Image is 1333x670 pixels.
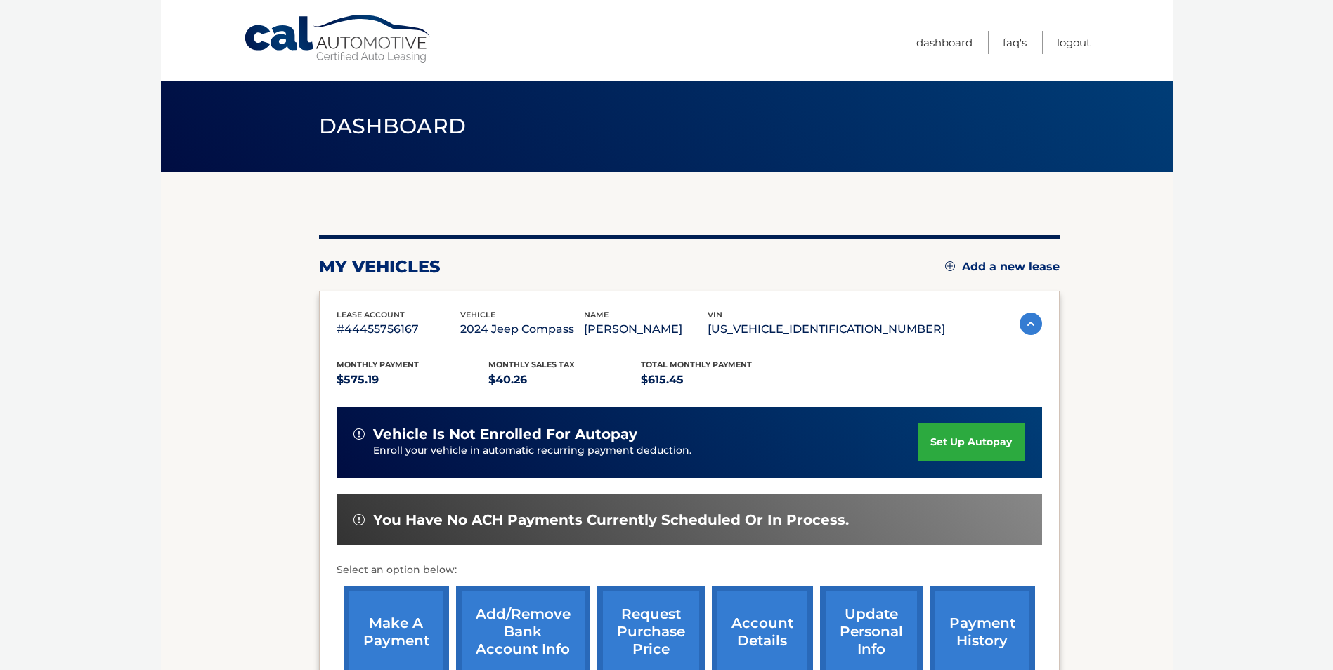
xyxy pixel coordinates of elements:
img: alert-white.svg [353,428,365,440]
p: [US_VEHICLE_IDENTIFICATION_NUMBER] [708,320,945,339]
span: Monthly sales Tax [488,360,575,369]
a: FAQ's [1003,31,1027,54]
p: Enroll your vehicle in automatic recurring payment deduction. [373,443,918,459]
span: Total Monthly Payment [641,360,752,369]
h2: my vehicles [319,256,441,277]
p: $615.45 [641,370,793,390]
img: accordion-active.svg [1020,313,1042,335]
img: alert-white.svg [353,514,365,525]
p: Select an option below: [337,562,1042,579]
a: Dashboard [916,31,973,54]
p: $575.19 [337,370,489,390]
a: Add a new lease [945,260,1060,274]
span: vehicle [460,310,495,320]
span: lease account [337,310,405,320]
span: vin [708,310,722,320]
p: 2024 Jeep Compass [460,320,584,339]
p: #44455756167 [337,320,460,339]
span: name [584,310,609,320]
a: Logout [1057,31,1091,54]
p: [PERSON_NAME] [584,320,708,339]
span: You have no ACH payments currently scheduled or in process. [373,511,849,529]
span: Monthly Payment [337,360,419,369]
img: add.svg [945,261,955,271]
a: Cal Automotive [243,14,433,64]
span: Dashboard [319,113,467,139]
a: set up autopay [918,423,1025,461]
span: vehicle is not enrolled for autopay [373,426,637,443]
p: $40.26 [488,370,641,390]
